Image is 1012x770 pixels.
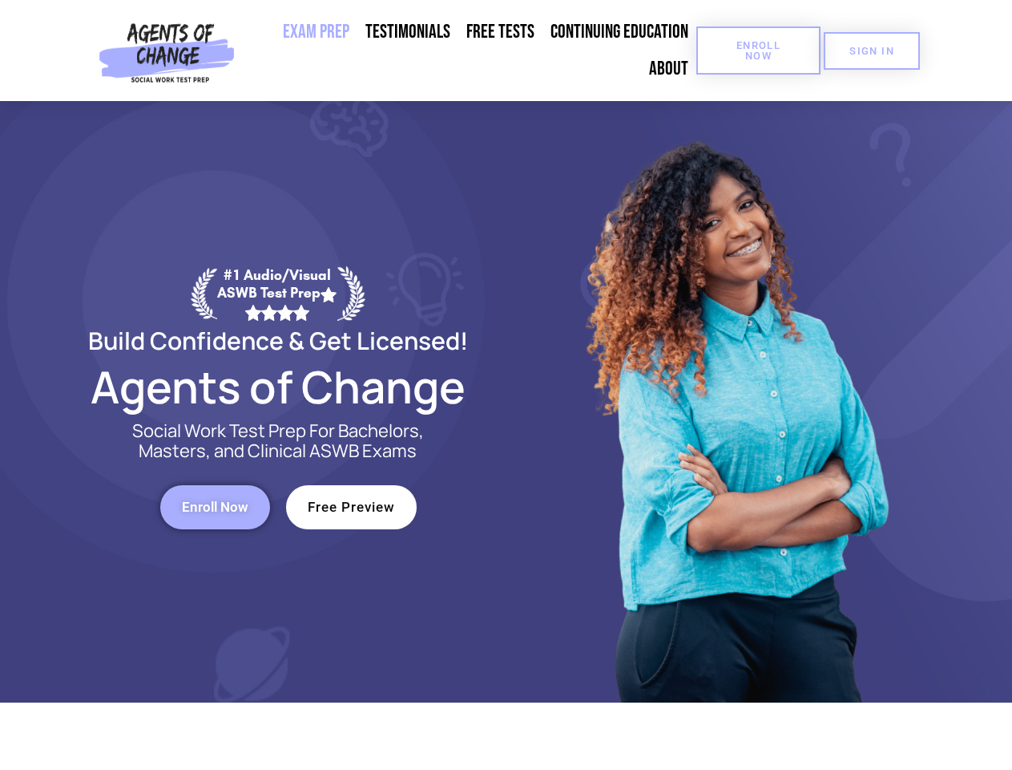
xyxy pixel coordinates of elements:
a: About [641,51,696,87]
div: #1 Audio/Visual ASWB Test Prep [217,266,337,320]
a: Testimonials [357,14,458,51]
h2: Agents of Change [50,368,506,405]
a: Free Tests [458,14,542,51]
a: Continuing Education [542,14,696,51]
a: SIGN IN [824,32,920,70]
nav: Menu [241,14,696,87]
img: Website Image 1 (1) [575,101,895,703]
span: SIGN IN [849,46,894,56]
a: Exam Prep [275,14,357,51]
span: Enroll Now [182,500,248,514]
h2: Build Confidence & Get Licensed! [50,329,506,352]
a: Enroll Now [696,26,820,75]
a: Free Preview [286,485,417,529]
span: Enroll Now [722,40,795,61]
span: Free Preview [308,500,395,514]
a: Enroll Now [160,485,270,529]
p: Social Work Test Prep For Bachelors, Masters, and Clinical ASWB Exams [114,421,442,461]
